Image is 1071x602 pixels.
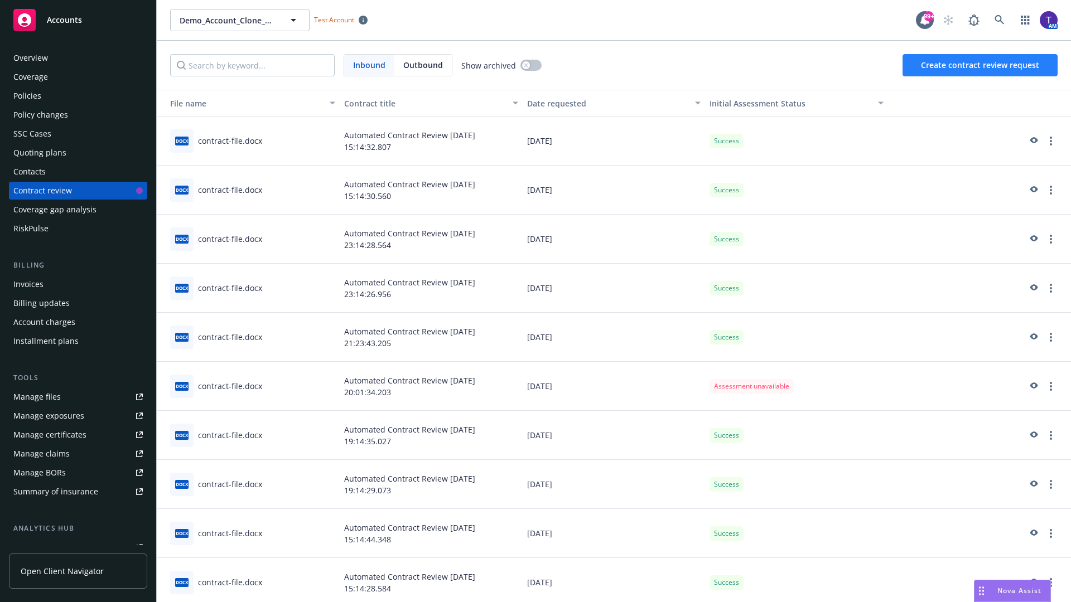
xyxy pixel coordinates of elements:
[710,98,805,109] span: Initial Assessment Status
[1026,134,1040,148] a: preview
[714,479,739,489] span: Success
[523,264,706,313] div: [DATE]
[394,55,452,76] span: Outbound
[9,313,147,331] a: Account charges
[180,14,276,26] span: Demo_Account_Clone_QA_CR_Tests_Prospect
[921,60,1039,70] span: Create contract review request
[340,362,523,411] div: Automated Contract Review [DATE] 20:01:34.203
[974,580,1051,602] button: Nova Assist
[1044,331,1058,344] a: more
[170,9,310,31] button: Demo_Account_Clone_QA_CR_Tests_Prospect
[13,220,49,237] div: RiskPulse
[175,137,189,145] span: docx
[344,98,506,109] div: Contract title
[9,464,147,482] a: Manage BORs
[198,429,262,441] div: contract-file.docx
[13,388,61,406] div: Manage files
[9,372,147,383] div: Tools
[523,166,706,215] div: [DATE]
[353,59,385,71] span: Inbound
[9,68,147,86] a: Coverage
[13,464,66,482] div: Manage BORs
[170,54,335,76] input: Search by keyword...
[13,275,44,293] div: Invoices
[175,578,189,586] span: docx
[13,294,70,312] div: Billing updates
[9,4,147,36] a: Accounts
[161,98,323,109] div: Toggle SortBy
[9,332,147,350] a: Installment plans
[198,380,262,392] div: contract-file.docx
[340,215,523,264] div: Automated Contract Review [DATE] 23:14:28.564
[523,362,706,411] div: [DATE]
[340,313,523,362] div: Automated Contract Review [DATE] 21:23:43.205
[340,166,523,215] div: Automated Contract Review [DATE] 15:14:30.560
[198,527,262,539] div: contract-file.docx
[903,54,1058,76] button: Create contract review request
[47,16,82,25] span: Accounts
[175,431,189,439] span: docx
[314,15,354,25] span: Test Account
[1026,281,1040,295] a: preview
[1014,9,1036,31] a: Switch app
[175,333,189,341] span: docx
[9,483,147,501] a: Summary of insurance
[1040,11,1058,29] img: photo
[9,523,147,534] div: Analytics hub
[13,106,68,124] div: Policy changes
[997,586,1041,595] span: Nova Assist
[1044,380,1058,393] a: more
[714,528,739,538] span: Success
[13,445,70,463] div: Manage claims
[175,284,189,292] span: docx
[924,11,934,21] div: 99+
[340,90,523,116] button: Contract title
[1044,527,1058,540] a: more
[1026,478,1040,491] a: preview
[340,116,523,166] div: Automated Contract Review [DATE] 15:14:32.807
[344,55,394,76] span: Inbound
[198,135,262,147] div: contract-file.docx
[9,49,147,67] a: Overview
[340,411,523,460] div: Automated Contract Review [DATE] 19:14:35.027
[198,478,262,490] div: contract-file.docx
[21,565,104,577] span: Open Client Navigator
[9,388,147,406] a: Manage files
[1044,183,1058,197] a: more
[13,182,72,200] div: Contract review
[963,9,985,31] a: Report a Bug
[9,426,147,444] a: Manage certificates
[1044,478,1058,491] a: more
[9,125,147,143] a: SSC Cases
[523,509,706,558] div: [DATE]
[13,87,41,105] div: Policies
[461,60,516,71] span: Show archived
[714,577,739,588] span: Success
[714,381,789,391] span: Assessment unavailable
[9,260,147,271] div: Billing
[13,68,48,86] div: Coverage
[9,163,147,181] a: Contacts
[714,430,739,440] span: Success
[340,509,523,558] div: Automated Contract Review [DATE] 15:14:44.348
[9,538,147,556] a: Loss summary generator
[310,14,372,26] span: Test Account
[9,407,147,425] a: Manage exposures
[714,136,739,146] span: Success
[9,144,147,162] a: Quoting plans
[13,407,84,425] div: Manage exposures
[198,576,262,588] div: contract-file.docx
[9,182,147,200] a: Contract review
[13,125,51,143] div: SSC Cases
[714,283,739,293] span: Success
[13,332,79,350] div: Installment plans
[523,411,706,460] div: [DATE]
[175,186,189,194] span: docx
[1044,134,1058,148] a: more
[1026,429,1040,442] a: preview
[13,201,97,219] div: Coverage gap analysis
[1026,527,1040,540] a: preview
[9,220,147,237] a: RiskPulse
[714,234,739,244] span: Success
